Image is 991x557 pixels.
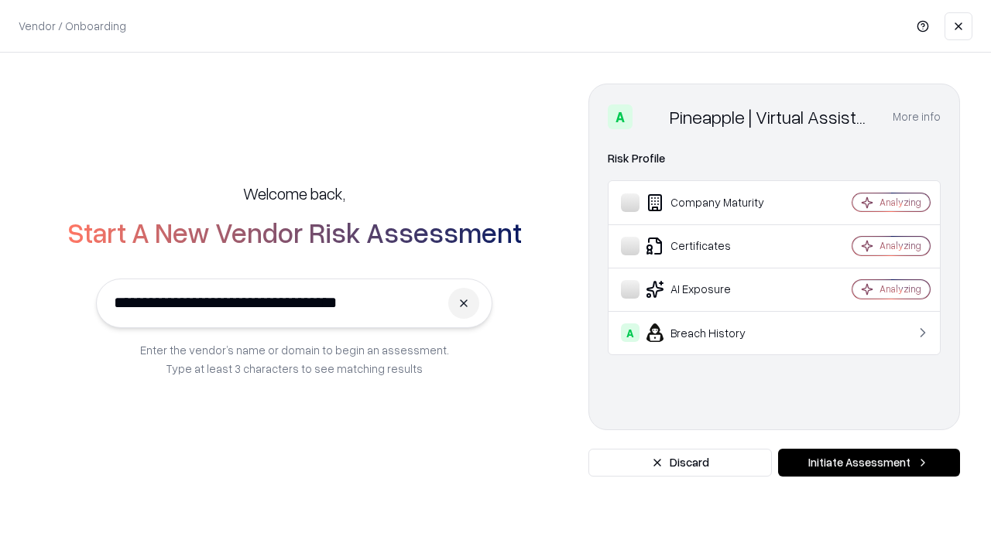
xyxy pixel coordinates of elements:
[588,449,772,477] button: Discard
[608,149,941,168] div: Risk Profile
[243,183,345,204] h5: Welcome back,
[880,282,921,296] div: Analyzing
[778,449,960,477] button: Initiate Assessment
[67,217,522,248] h2: Start A New Vendor Risk Assessment
[608,104,633,129] div: A
[621,193,806,212] div: Company Maturity
[880,196,921,209] div: Analyzing
[880,239,921,252] div: Analyzing
[621,323,806,342] div: Breach History
[639,104,664,129] img: Pineapple | Virtual Assistant Agency
[621,323,640,342] div: A
[621,280,806,299] div: AI Exposure
[621,237,806,255] div: Certificates
[140,340,449,378] p: Enter the vendor’s name or domain to begin an assessment. Type at least 3 characters to see match...
[893,103,941,131] button: More info
[670,104,874,129] div: Pineapple | Virtual Assistant Agency
[19,18,126,34] p: Vendor / Onboarding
